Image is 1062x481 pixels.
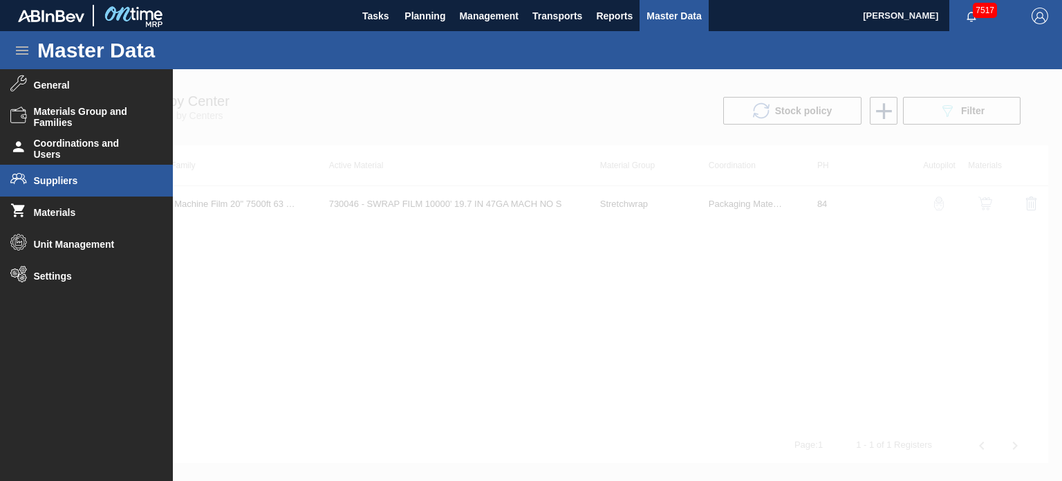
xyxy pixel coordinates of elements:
span: Tasks [360,8,391,24]
img: Logout [1032,8,1048,24]
span: Materials [34,207,148,218]
span: Planning [404,8,445,24]
img: TNhmsLtSVTkK8tSr43FrP2fwEKptu5GPRR3wAAAABJRU5ErkJggg== [18,10,84,22]
span: Unit Management [34,239,148,250]
h1: Master Data [37,42,283,58]
span: Settings [34,271,148,282]
span: Transports [532,8,582,24]
span: Suppliers [34,175,148,186]
span: Master Data [646,8,701,24]
button: Notifications [949,6,994,26]
span: General [34,80,148,91]
span: Management [459,8,519,24]
span: Materials Group and Families [34,106,148,128]
span: Reports [596,8,633,24]
span: 7517 [973,3,997,18]
span: Coordinations and Users [34,138,148,160]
